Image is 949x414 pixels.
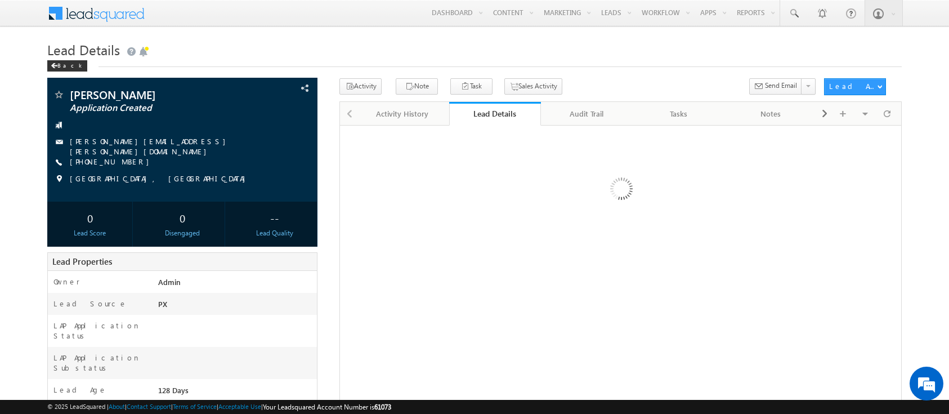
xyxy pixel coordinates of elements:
[47,41,120,59] span: Lead Details
[339,78,382,95] button: Activity
[725,102,817,126] a: Notes
[70,136,231,156] a: [PERSON_NAME][EMAIL_ADDRESS][PERSON_NAME][DOMAIN_NAME]
[235,228,314,238] div: Lead Quality
[158,277,181,287] span: Admin
[142,207,222,228] div: 0
[70,103,238,114] span: Application Created
[50,207,129,228] div: 0
[218,403,261,410] a: Acceptable Use
[53,385,107,395] label: Lead Age
[235,207,314,228] div: --
[50,228,129,238] div: Lead Score
[541,102,633,126] a: Audit Trail
[749,78,802,95] button: Send Email
[53,277,80,287] label: Owner
[450,78,493,95] button: Task
[374,403,391,411] span: 61073
[47,402,391,412] span: © 2025 LeadSquared | | | | |
[829,81,877,91] div: Lead Actions
[562,132,679,249] img: Loading...
[504,78,562,95] button: Sales Activity
[52,256,112,267] span: Lead Properties
[173,403,217,410] a: Terms of Service
[458,108,533,119] div: Lead Details
[263,403,391,411] span: Your Leadsquared Account Number is
[550,107,623,121] div: Audit Trail
[53,353,145,373] label: LAP Application Substatus
[47,60,87,72] div: Back
[642,107,715,121] div: Tasks
[357,102,449,126] a: Activity History
[396,78,438,95] button: Note
[70,89,238,100] span: [PERSON_NAME]
[824,78,886,95] button: Lead Actions
[127,403,171,410] a: Contact Support
[734,107,807,121] div: Notes
[155,299,317,314] div: PX
[47,60,93,69] a: Back
[53,320,145,341] label: LAP Application Status
[765,81,797,91] span: Send Email
[155,385,317,400] div: 128 Days
[70,173,251,185] span: [GEOGRAPHIC_DATA], [GEOGRAPHIC_DATA]
[142,228,222,238] div: Disengaged
[633,102,726,126] a: Tasks
[53,299,127,309] label: Lead Source
[70,157,155,168] span: [PHONE_NUMBER]
[366,107,439,121] div: Activity History
[449,102,541,126] a: Lead Details
[109,403,125,410] a: About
